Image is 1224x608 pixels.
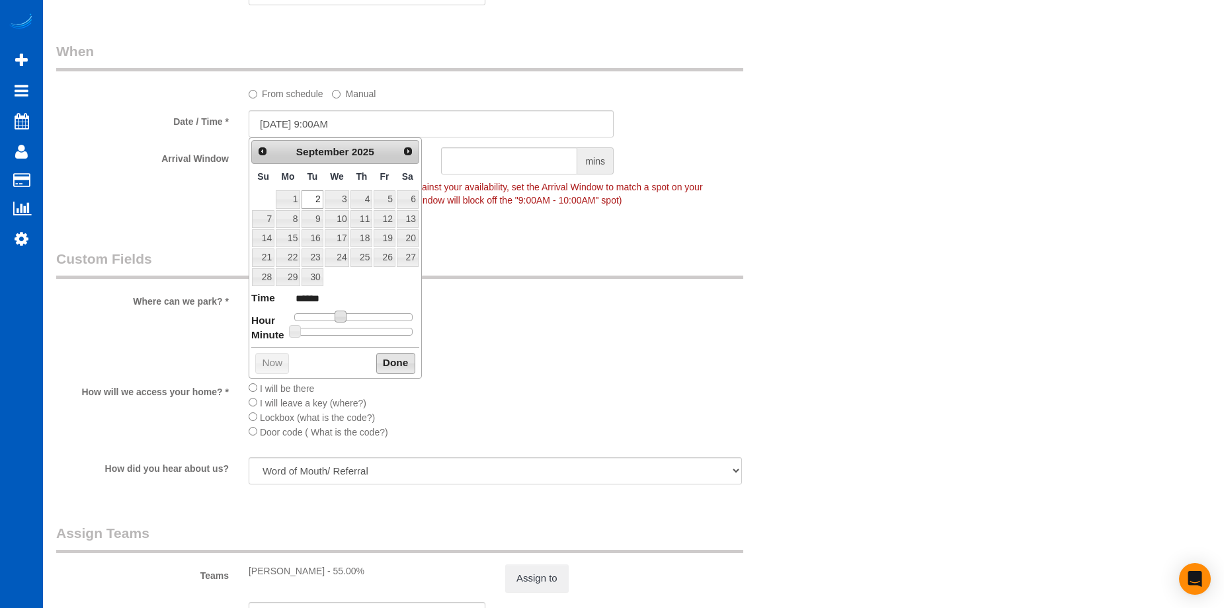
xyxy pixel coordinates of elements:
[56,523,743,553] legend: Assign Teams
[46,381,239,399] label: How will we access your home? *
[251,313,275,330] dt: Hour
[252,210,274,228] a: 7
[399,142,417,161] a: Next
[276,210,300,228] a: 8
[252,248,274,266] a: 21
[46,110,239,128] label: Date / Time *
[307,171,317,182] span: Tuesday
[403,146,413,157] span: Next
[249,110,614,137] input: MM/DD/YYYY HH:MM
[282,171,295,182] span: Monday
[374,210,395,228] a: 12
[376,353,415,374] button: Done
[46,564,239,582] label: Teams
[350,229,372,247] a: 18
[352,146,374,157] span: 2025
[260,412,375,423] span: Lockbox (what is the code?)
[251,291,275,307] dt: Time
[397,190,419,208] a: 6
[325,248,350,266] a: 24
[251,328,284,344] dt: Minute
[350,190,372,208] a: 4
[397,248,419,266] a: 27
[325,229,350,247] a: 17
[8,13,34,32] img: Automaid Logo
[302,229,323,247] a: 16
[260,383,314,394] span: I will be there
[325,210,350,228] a: 10
[350,210,372,228] a: 11
[56,42,743,71] legend: When
[380,171,389,182] span: Friday
[356,171,367,182] span: Thursday
[252,229,274,247] a: 14
[249,564,485,578] div: [PERSON_NAME] - 55.00%
[296,146,349,157] span: September
[255,353,289,374] button: Now
[276,190,300,208] a: 1
[374,248,395,266] a: 26
[1179,563,1211,595] div: Open Intercom Messenger
[402,171,413,182] span: Saturday
[260,398,366,408] span: I will leave a key (where?)
[56,249,743,279] legend: Custom Fields
[302,210,323,228] a: 9
[325,190,350,208] a: 3
[374,190,395,208] a: 5
[332,83,376,100] label: Manual
[577,147,614,174] span: mins
[46,457,239,475] label: How did you hear about us?
[257,146,268,157] span: Prev
[257,171,269,182] span: Sunday
[249,90,257,98] input: From schedule
[302,190,323,208] a: 2
[302,248,323,266] a: 23
[252,268,274,286] a: 28
[260,427,388,437] span: Door code ( What is the code?)
[249,182,703,206] span: To make this booking count against your availability, set the Arrival Window to match a spot on y...
[46,290,239,308] label: Where can we park? *
[276,229,300,247] a: 15
[397,210,419,228] a: 13
[397,229,419,247] a: 20
[302,268,323,286] a: 30
[46,147,239,165] label: Arrival Window
[249,83,323,100] label: From schedule
[350,248,372,266] a: 25
[330,171,344,182] span: Wednesday
[276,248,300,266] a: 22
[332,90,341,98] input: Manual
[505,564,569,592] button: Assign to
[276,268,300,286] a: 29
[253,142,272,161] a: Prev
[374,229,395,247] a: 19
